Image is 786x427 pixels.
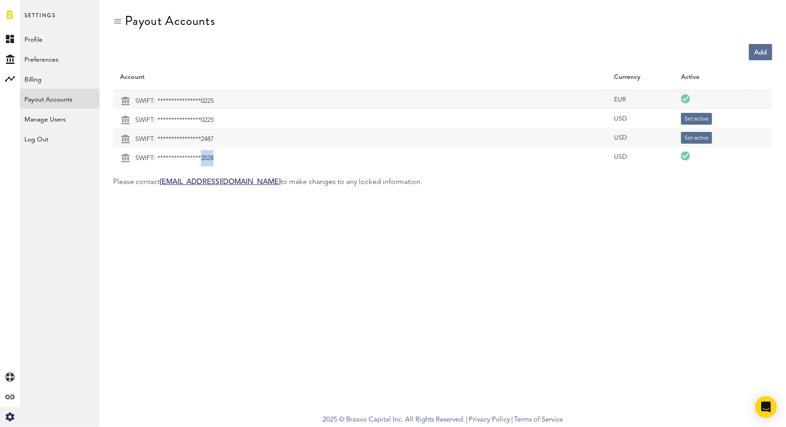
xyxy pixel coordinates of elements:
div: Log Out [20,129,100,145]
div: Please contact to make changes to any locked information. [113,175,772,189]
span: SWIFT [135,150,154,166]
th: Account [113,64,608,90]
td: EUR [608,90,675,110]
a: Preferences [20,49,100,69]
th: Currency [608,64,675,90]
th: Active [674,64,751,90]
span: 2025 © Braavo Capital Inc. All Rights Reserved. [323,413,465,427]
td: USD [608,109,675,128]
button: Set active [681,132,712,144]
span: SWIFT [135,112,154,128]
a: Manage Users [20,109,100,129]
a: Add [749,44,772,60]
button: Set active [681,113,712,125]
a: [EMAIL_ADDRESS][DOMAIN_NAME] [160,179,281,186]
a: Profile [20,29,100,49]
div: Payout Accounts [125,14,215,28]
span: SWIFT [135,131,154,147]
span: Settings [24,10,56,29]
a: Payout Accounts [20,89,100,109]
span: SWIFT [135,93,154,109]
a: Privacy Policy [469,417,510,423]
a: Billing [20,69,100,89]
td: USD [608,128,675,147]
td: USD [608,147,675,166]
a: Terms of Service [514,417,563,423]
div: Open Intercom Messenger [755,396,777,418]
span: Support [19,6,52,15]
